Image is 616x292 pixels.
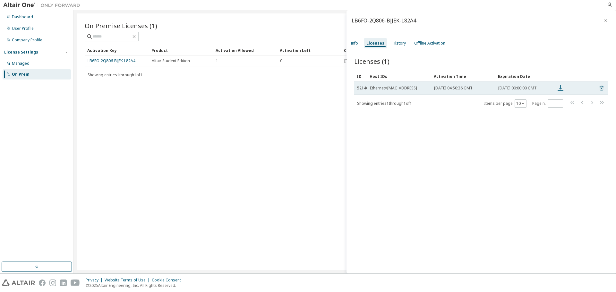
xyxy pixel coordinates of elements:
p: © 2025 Altair Engineering, Inc. All Rights Reserved. [86,283,185,288]
span: 0 [280,58,282,63]
div: History [393,41,406,46]
div: Host IDs [370,71,429,81]
span: [DATE] 00:00:00 GMT [498,86,537,91]
button: 10 [516,101,525,106]
div: Activation Left [280,45,339,55]
div: Dashboard [12,14,33,20]
div: Company Profile [12,38,42,43]
div: License Settings [4,50,38,55]
div: On Prem [12,72,30,77]
div: Activation Time [434,71,493,81]
div: Privacy [86,278,105,283]
div: Activation Key [87,45,146,55]
div: Cookie Consent [152,278,185,283]
img: altair_logo.svg [2,279,35,286]
img: facebook.svg [39,279,46,286]
span: [DATE] 04:50:36 GMT [434,86,473,91]
div: LB6FO-2Q806-BJJEK-L82A4 [352,18,416,23]
div: Expiration Date [498,71,551,81]
img: linkedin.svg [60,279,67,286]
div: Managed [12,61,30,66]
span: Altair Student Edition [152,58,190,63]
span: Page n. [532,99,563,108]
div: Ethernet=F48E38A60173 [370,86,417,91]
div: User Profile [12,26,34,31]
span: 1 [216,58,218,63]
div: Licenses [366,41,384,46]
span: Showing entries 1 through 1 of 1 [357,101,412,106]
div: Offline Activation [414,41,445,46]
div: ID [357,71,364,81]
span: On Premise Licenses (1) [85,21,157,30]
div: Product [151,45,210,55]
a: LB6FO-2Q806-BJJEK-L82A4 [88,58,135,63]
span: [DATE] 14:28:10 [344,58,373,63]
span: 52146 [357,86,368,91]
div: Website Terms of Use [105,278,152,283]
div: Activation Allowed [216,45,275,55]
span: Items per page [484,99,526,108]
span: Licenses (1) [354,57,389,66]
div: Creation Date [344,45,577,55]
img: instagram.svg [49,279,56,286]
span: Showing entries 1 through 1 of 1 [88,72,142,78]
img: Altair One [3,2,83,8]
img: youtube.svg [71,279,80,286]
div: Info [351,41,358,46]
